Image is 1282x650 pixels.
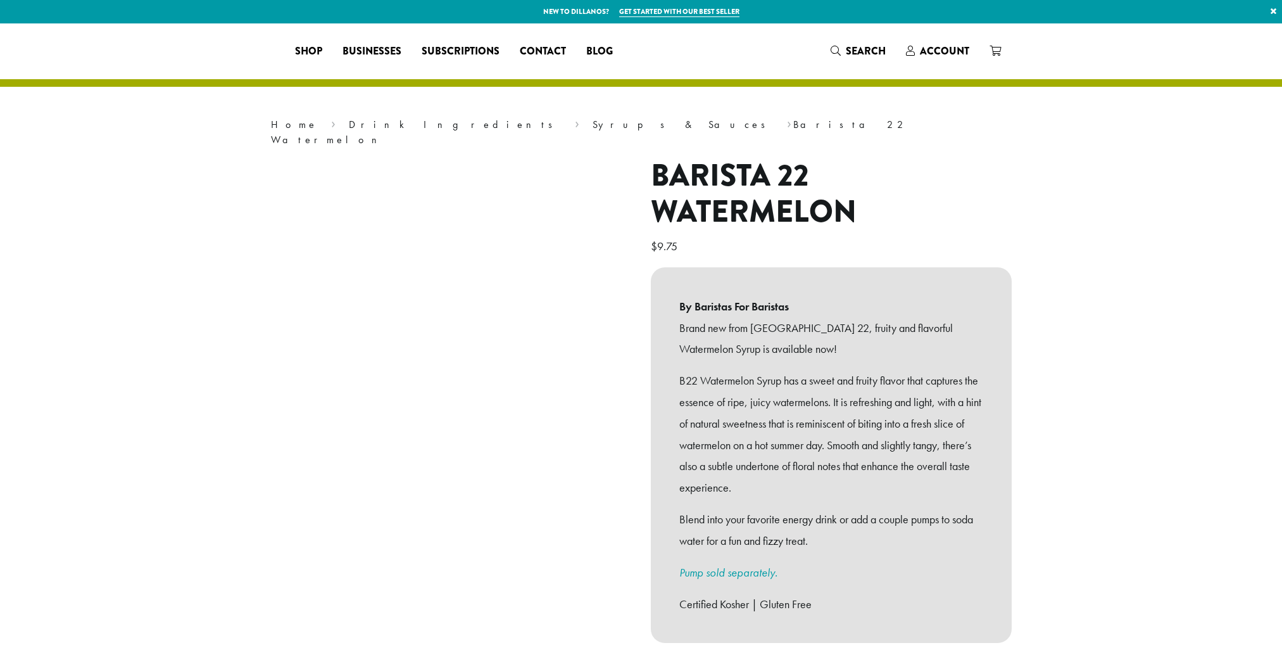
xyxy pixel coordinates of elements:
[593,118,774,131] a: Syrups & Sauces
[575,113,579,132] span: ›
[271,118,318,131] a: Home
[679,296,983,317] b: By Baristas For Baristas
[295,44,322,60] span: Shop
[422,44,500,60] span: Subscriptions
[846,44,886,58] span: Search
[342,44,401,60] span: Businesses
[651,239,681,253] bdi: 9.75
[679,370,983,499] p: B22 Watermelon Syrup has a sweet and fruity flavor that captures the essence of ripe, juicy water...
[619,6,739,17] a: Get started with our best seller
[787,113,791,132] span: ›
[679,317,983,360] p: Brand new from [GEOGRAPHIC_DATA] 22, fruity and flavorful Watermelon Syrup is available now!
[586,44,613,60] span: Blog
[651,158,1012,231] h1: Barista 22 Watermelon
[651,239,657,253] span: $
[679,565,777,580] a: Pump sold separately.
[331,113,336,132] span: ›
[520,44,566,60] span: Contact
[285,41,332,61] a: Shop
[349,118,561,131] a: Drink Ingredients
[679,509,983,552] p: Blend into your favorite energy drink or add a couple pumps to soda water for a fun and fizzy treat.
[271,117,1012,148] nav: Breadcrumb
[679,594,983,615] p: Certified Kosher | Gluten Free
[820,41,896,61] a: Search
[920,44,969,58] span: Account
